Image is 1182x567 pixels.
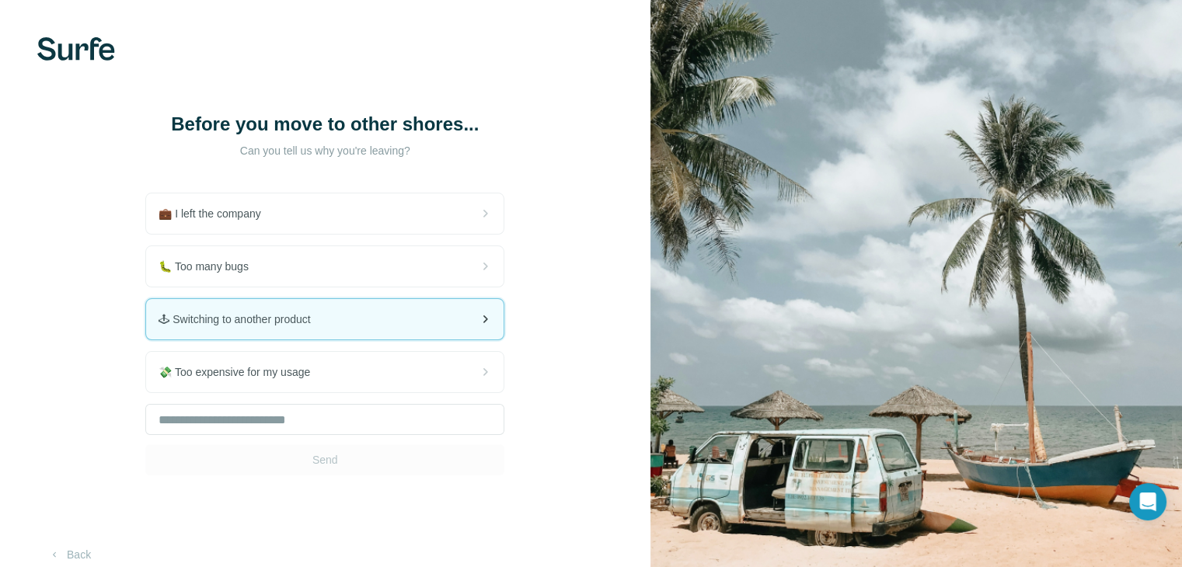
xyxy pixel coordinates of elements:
[169,143,480,158] p: Can you tell us why you're leaving?
[1129,483,1166,520] div: Open Intercom Messenger
[169,112,480,137] h1: Before you move to other shores...
[159,311,323,327] span: 🕹 Switching to another product
[159,364,323,380] span: 💸 Too expensive for my usage
[159,206,273,221] span: 💼 I left the company
[37,37,115,61] img: Surfe's logo
[159,259,261,274] span: 🐛 Too many bugs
